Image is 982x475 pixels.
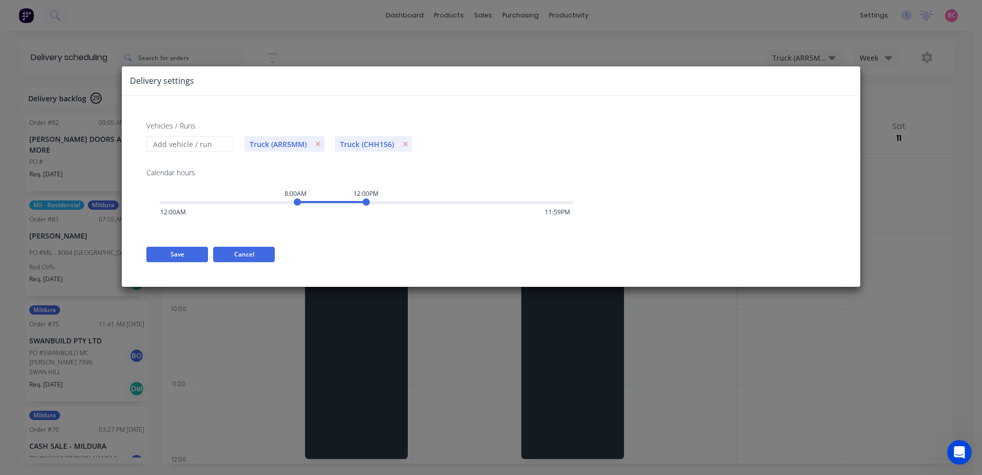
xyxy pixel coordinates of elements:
span: 12:00AM [160,208,186,217]
iframe: Intercom live chat [947,440,972,465]
label: Vehicles / Runs [146,120,196,131]
input: Add vehicle / run [146,136,234,152]
button: Save [146,247,208,262]
button: go back [7,4,26,24]
div: 12:00PM [353,189,379,198]
div: Close [180,5,199,23]
span: Truck (ARR5MM) [244,139,312,150]
h5: Delivery settings [130,75,194,87]
span: Truck (CHH156) [335,139,399,150]
button: Cancel [213,247,275,262]
label: Calendar hours [146,167,195,178]
span: 11:59PM [545,208,570,217]
div: 8:00AM [285,189,307,198]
